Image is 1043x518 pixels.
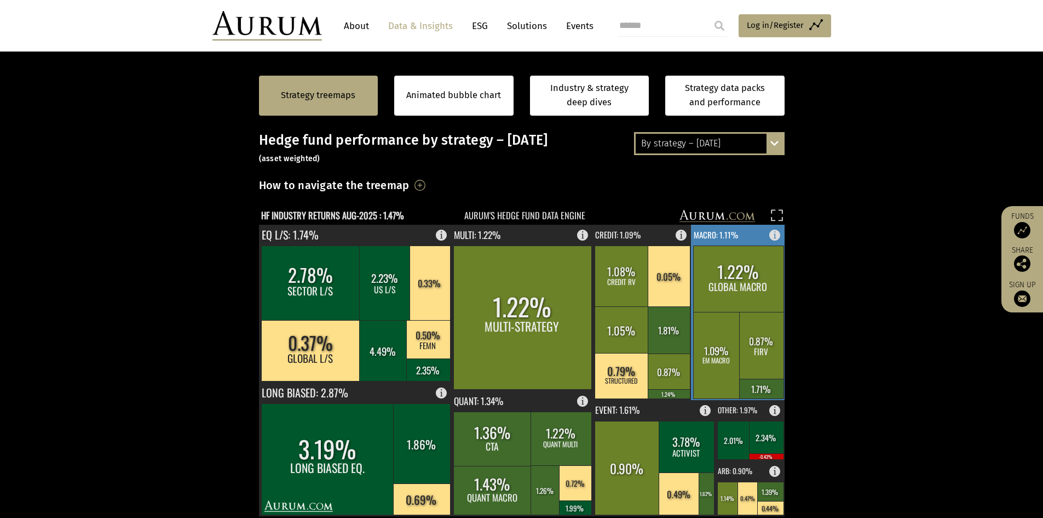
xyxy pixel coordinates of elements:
h3: How to navigate the treemap [259,176,410,195]
div: By strategy – [DATE] [636,134,783,153]
a: Sign up [1007,280,1038,307]
div: Share [1007,247,1038,272]
a: Solutions [502,16,552,36]
a: Funds [1007,212,1038,238]
a: About [338,16,374,36]
a: Events [561,16,593,36]
a: ESG [466,16,493,36]
img: Share this post [1014,255,1030,272]
a: Industry & strategy deep dives [530,76,649,116]
a: Animated bubble chart [406,88,501,103]
small: (asset weighted) [259,154,320,163]
a: Strategy treemaps [281,88,355,103]
a: Log in/Register [739,14,831,37]
a: Data & Insights [383,16,458,36]
img: Aurum [212,11,322,41]
a: Strategy data packs and performance [665,76,785,116]
img: Sign up to our newsletter [1014,291,1030,307]
h3: Hedge fund performance by strategy – [DATE] [259,132,785,165]
span: Log in/Register [747,19,804,32]
img: Access Funds [1014,222,1030,238]
input: Submit [708,15,730,37]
